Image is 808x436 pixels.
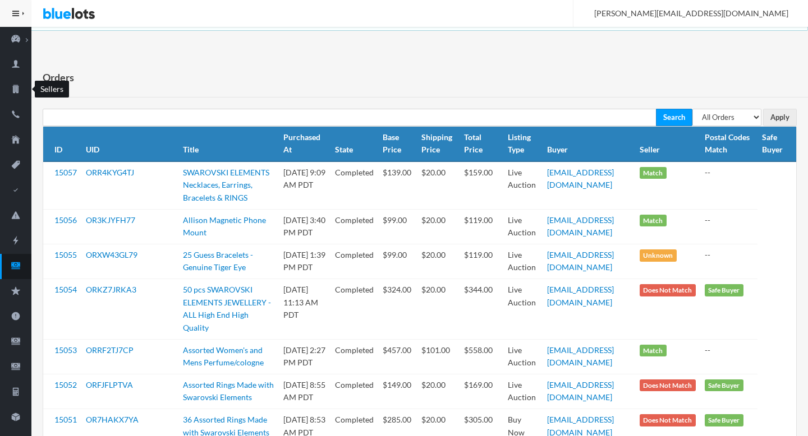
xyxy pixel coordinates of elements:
[547,168,614,190] a: [EMAIL_ADDRESS][DOMAIN_NAME]
[640,284,696,296] span: Does Not Match
[547,215,614,238] a: [EMAIL_ADDRESS][DOMAIN_NAME]
[86,345,134,355] a: ORRF2TJ7CP
[86,380,133,389] a: ORFJFLPTVA
[378,279,417,339] td: $324.00
[378,127,417,161] th: Base Price
[460,279,504,339] td: $344.00
[330,127,378,161] th: State
[700,161,757,209] td: --
[582,8,788,18] span: [PERSON_NAME][EMAIL_ADDRESS][DOMAIN_NAME]
[656,109,692,126] input: Search
[700,244,757,279] td: --
[330,244,378,279] td: Completed
[700,339,757,374] td: --
[640,414,696,426] span: Does Not Match
[183,250,253,272] a: 25 Guess Bracelets - Genuine Tiger Eye
[330,279,378,339] td: Completed
[183,168,269,202] a: SWAROVSKI ELEMENTS Necklaces, Earrings, Bracelets & RINGS
[417,279,460,339] td: $20.00
[640,379,696,392] span: Does Not Match
[54,215,77,225] a: 15056
[43,69,74,86] h1: Orders
[460,339,504,374] td: $558.00
[86,415,139,424] a: OR7HAKX7YA
[547,380,614,402] a: [EMAIL_ADDRESS][DOMAIN_NAME]
[417,374,460,409] td: $20.00
[330,161,378,209] td: Completed
[183,215,266,238] a: Allison Magnetic Phone Mount
[705,284,743,296] span: Safe Buyer
[43,127,81,161] th: ID
[279,244,330,279] td: [DATE] 1:39 PM PDT
[547,285,614,307] a: [EMAIL_ADDRESS][DOMAIN_NAME]
[330,374,378,409] td: Completed
[86,285,136,294] a: ORKZ7JRKA3
[378,161,417,209] td: $139.00
[460,244,504,279] td: $119.00
[503,209,543,244] td: Live Auction
[86,250,137,259] a: ORXW43GL79
[757,127,796,161] th: Safe Buyer
[460,161,504,209] td: $159.00
[503,279,543,339] td: Live Auction
[640,249,677,262] span: Unknown
[279,209,330,244] td: [DATE] 3:40 PM PDT
[183,285,271,332] a: 50 pcs SWAROVSKI ELEMENTS JEWELLERY - ALL High End High Quality
[54,250,77,259] a: 15055
[503,374,543,409] td: Live Auction
[547,250,614,272] a: [EMAIL_ADDRESS][DOMAIN_NAME]
[547,345,614,368] a: [EMAIL_ADDRESS][DOMAIN_NAME]
[54,415,77,424] a: 15051
[460,127,504,161] th: Total Price
[640,215,667,227] span: Match
[330,339,378,374] td: Completed
[86,215,135,225] a: OR3KJYFH77
[763,109,797,126] input: Apply
[417,209,460,244] td: $20.00
[35,81,69,98] div: Sellers
[178,127,279,161] th: Title
[640,345,667,357] span: Match
[279,374,330,409] td: [DATE] 8:55 AM PDT
[417,127,460,161] th: Shipping Price
[503,244,543,279] td: Live Auction
[417,339,460,374] td: $101.00
[700,127,757,161] th: Postal Codes Match
[54,380,77,389] a: 15052
[417,244,460,279] td: $20.00
[81,127,178,161] th: UID
[183,380,274,402] a: Assorted Rings Made with Swarovski Elements
[417,161,460,209] td: $20.00
[705,379,743,392] span: Safe Buyer
[54,285,77,294] a: 15054
[183,345,264,368] a: Assorted Women's and Mens Perfume/cologne
[279,339,330,374] td: [DATE] 2:27 PM PDT
[640,167,667,179] span: Match
[503,127,543,161] th: Listing Type
[543,127,635,161] th: Buyer
[378,209,417,244] td: $99.00
[378,244,417,279] td: $99.00
[279,127,330,161] th: Purchased At
[279,279,330,339] td: [DATE] 11:13 AM PDT
[378,339,417,374] td: $457.00
[279,161,330,209] td: [DATE] 9:09 AM PDT
[54,168,77,177] a: 15057
[330,209,378,244] td: Completed
[635,127,700,161] th: Seller
[460,374,504,409] td: $169.00
[54,345,77,355] a: 15053
[705,414,743,426] span: Safe Buyer
[378,374,417,409] td: $149.00
[700,209,757,244] td: --
[86,168,134,177] a: ORR4KYG4TJ
[503,339,543,374] td: Live Auction
[503,161,543,209] td: Live Auction
[460,209,504,244] td: $119.00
